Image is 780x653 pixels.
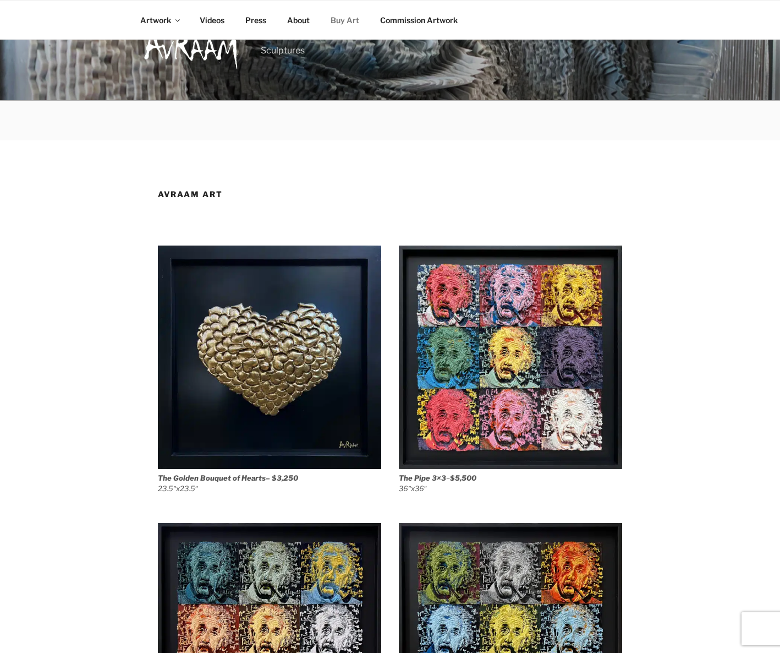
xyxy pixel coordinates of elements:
nav: Top Menu [130,7,650,34]
a: About [277,7,319,34]
strong: The Golden Bouquet of Hearts [158,474,266,482]
a: Videos [190,7,234,34]
figcaption: 23.5″x23.5″ [158,473,381,494]
a: Press [235,7,276,34]
strong: $5,500 [450,474,476,482]
em: The Pipe 3×3 [399,474,446,482]
p: Sculptures [261,44,305,57]
h1: AvRaam Art [158,189,622,200]
strong: – $3,250 [266,474,298,482]
figcaption: – 36″x36″ [399,473,622,494]
a: Artwork [130,7,188,34]
a: Buy Art [321,7,369,34]
a: Commission Artwork [370,7,467,34]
